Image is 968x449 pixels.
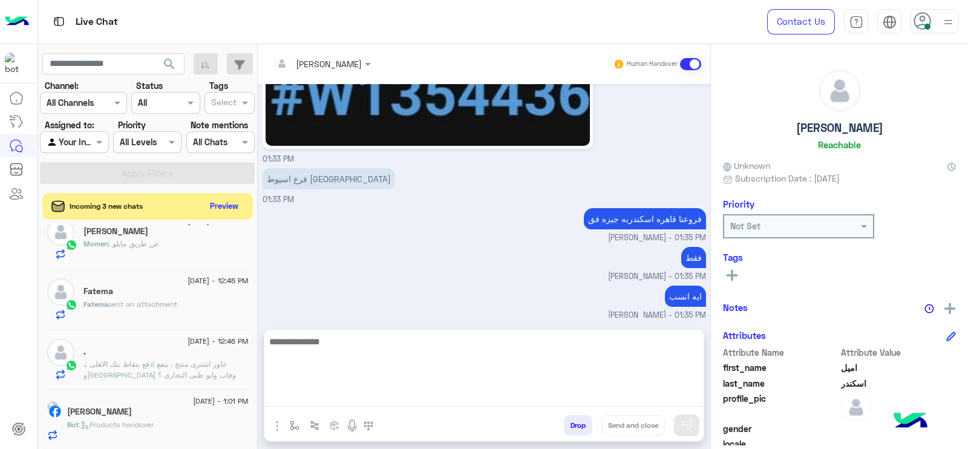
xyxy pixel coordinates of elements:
[681,419,693,431] img: send message
[5,9,29,34] img: Logo
[924,304,934,313] img: notes
[723,198,754,209] h6: Priority
[305,415,325,435] button: Trigger scenario
[5,53,27,74] img: 1403182699927242
[723,377,839,390] span: last_name
[665,286,706,307] p: 11/9/2025, 1:35 PM
[70,201,143,212] span: Incoming 3 new chats
[723,361,839,374] span: first_name
[844,9,868,34] a: tab
[818,139,861,150] h6: Reachable
[188,275,248,286] span: [DATE] - 12:45 PM
[65,299,77,311] img: WhatsApp
[841,361,957,374] span: اميل
[608,232,706,244] span: [PERSON_NAME] - 01:35 PM
[83,286,113,297] h5: Fatema
[263,168,395,189] p: 11/9/2025, 1:33 PM
[79,420,154,429] span: : Products handover
[723,346,839,359] span: Attribute Name
[310,421,319,430] img: Trigger scenario
[108,239,159,248] span: عن طريق مايلو
[155,53,185,79] button: search
[65,239,77,251] img: WhatsApp
[49,405,61,418] img: Facebook
[47,339,74,366] img: defaultAdmin.png
[51,14,67,29] img: tab
[83,226,148,237] h5: Momen Hassan
[83,359,85,369] span: .
[136,79,163,92] label: Status
[263,154,294,163] span: 01:33 PM
[83,300,108,309] span: Fatema
[47,218,74,246] img: defaultAdmin.png
[841,422,957,435] span: null
[45,119,94,131] label: Assigned to:
[944,303,955,314] img: add
[608,271,706,283] span: [PERSON_NAME] - 01:35 PM
[325,415,345,435] button: create order
[209,79,228,92] label: Tags
[767,9,835,34] a: Contact Us
[796,121,883,135] h5: [PERSON_NAME]
[162,57,177,71] span: search
[723,330,766,341] h6: Attributes
[841,346,957,359] span: Attribute Value
[364,421,373,431] img: make a call
[45,79,79,92] label: Channel:
[209,96,237,111] div: Select
[941,15,956,30] img: profile
[83,239,108,248] span: Momen
[193,396,248,407] span: [DATE] - 1:01 PM
[849,15,863,29] img: tab
[270,419,284,433] img: send attachment
[345,419,359,433] img: send voice note
[627,59,678,69] small: Human Handover
[40,162,255,184] button: Apply Filters
[290,421,299,430] img: select flow
[819,70,860,111] img: defaultAdmin.png
[330,421,339,430] img: create order
[118,119,146,131] label: Priority
[67,407,132,417] h5: Mohamed Abdelmaged
[285,415,305,435] button: select flow
[584,208,706,229] p: 11/9/2025, 1:35 PM
[83,359,236,379] span: عاوز اشترى منتج . ينفع ادفع بنقاط بنك الاهلى ومصر وفاب وابو ظبى التجارى ؟
[681,247,706,268] p: 11/9/2025, 1:35 PM
[83,347,86,357] h5: .
[65,359,77,372] img: WhatsApp
[723,422,839,435] span: gender
[841,377,957,390] span: اسكندر
[723,392,839,420] span: profile_pic
[889,401,932,443] img: hulul-logo.png
[723,159,770,172] span: Unknown
[47,401,58,412] img: picture
[108,300,177,309] span: sent an attachment
[564,415,592,436] button: Drop
[188,336,248,347] span: [DATE] - 12:46 PM
[601,415,665,436] button: Send and close
[205,197,244,215] button: Preview
[191,119,248,131] label: Note mentions
[76,14,118,30] p: Live Chat
[47,278,74,306] img: defaultAdmin.png
[883,15,897,29] img: tab
[723,252,956,263] h6: Tags
[608,310,706,321] span: [PERSON_NAME] - 01:35 PM
[723,302,748,313] h6: Notes
[67,420,79,429] span: Bot
[735,172,840,185] span: Subscription Date : [DATE]
[841,392,871,422] img: defaultAdmin.png
[263,195,294,204] span: 01:33 PM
